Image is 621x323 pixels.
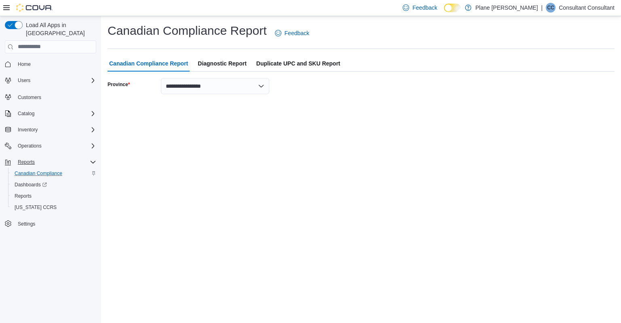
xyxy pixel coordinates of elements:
span: Dashboards [15,182,47,188]
a: Dashboards [8,179,99,190]
h1: Canadian Compliance Report [108,23,267,39]
a: Home [15,59,34,69]
span: Duplicate UPC and SKU Report [256,55,340,72]
a: [US_STATE] CCRS [11,203,60,212]
span: Reports [15,193,32,199]
span: Home [18,61,31,68]
button: Inventory [15,125,41,135]
span: Canadian Compliance Report [109,55,188,72]
span: Inventory [15,125,96,135]
a: Feedback [272,25,313,41]
span: Canadian Compliance [11,169,96,178]
button: Reports [2,156,99,168]
button: Inventory [2,124,99,135]
span: Catalog [15,109,96,118]
a: Dashboards [11,180,50,190]
span: Reports [11,191,96,201]
span: Home [15,59,96,69]
span: Inventory [18,127,38,133]
span: Feedback [285,29,309,37]
p: | [541,3,543,13]
span: CC [547,3,554,13]
span: Washington CCRS [11,203,96,212]
span: [US_STATE] CCRS [15,204,57,211]
label: Province [108,81,130,88]
button: Reports [8,190,99,202]
span: Operations [18,143,42,149]
span: Settings [18,221,35,227]
button: Settings [2,218,99,230]
a: Reports [11,191,35,201]
button: Users [2,75,99,86]
span: Dashboards [11,180,96,190]
button: Home [2,58,99,70]
button: Operations [2,140,99,152]
span: Reports [15,157,96,167]
nav: Complex example [5,55,96,251]
button: [US_STATE] CCRS [8,202,99,213]
p: Plane [PERSON_NAME] [475,3,538,13]
img: Cova [16,4,53,12]
a: Customers [15,93,44,102]
button: Catalog [15,109,38,118]
span: Reports [18,159,35,165]
span: Diagnostic Report [198,55,247,72]
button: Catalog [2,108,99,119]
span: Feedback [412,4,437,12]
span: Users [18,77,30,84]
a: Canadian Compliance [11,169,65,178]
button: Users [15,76,34,85]
p: Consultant Consultant [559,3,615,13]
span: Settings [15,219,96,229]
input: Dark Mode [444,4,461,12]
button: Canadian Compliance [8,168,99,179]
span: Customers [15,92,96,102]
span: Operations [15,141,96,151]
span: Load All Apps in [GEOGRAPHIC_DATA] [23,21,96,37]
a: Settings [15,219,38,229]
span: Users [15,76,96,85]
button: Customers [2,91,99,103]
button: Reports [15,157,38,167]
div: Consultant Consultant [546,3,556,13]
button: Operations [15,141,45,151]
span: Canadian Compliance [15,170,62,177]
span: Catalog [18,110,34,117]
span: Customers [18,94,41,101]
